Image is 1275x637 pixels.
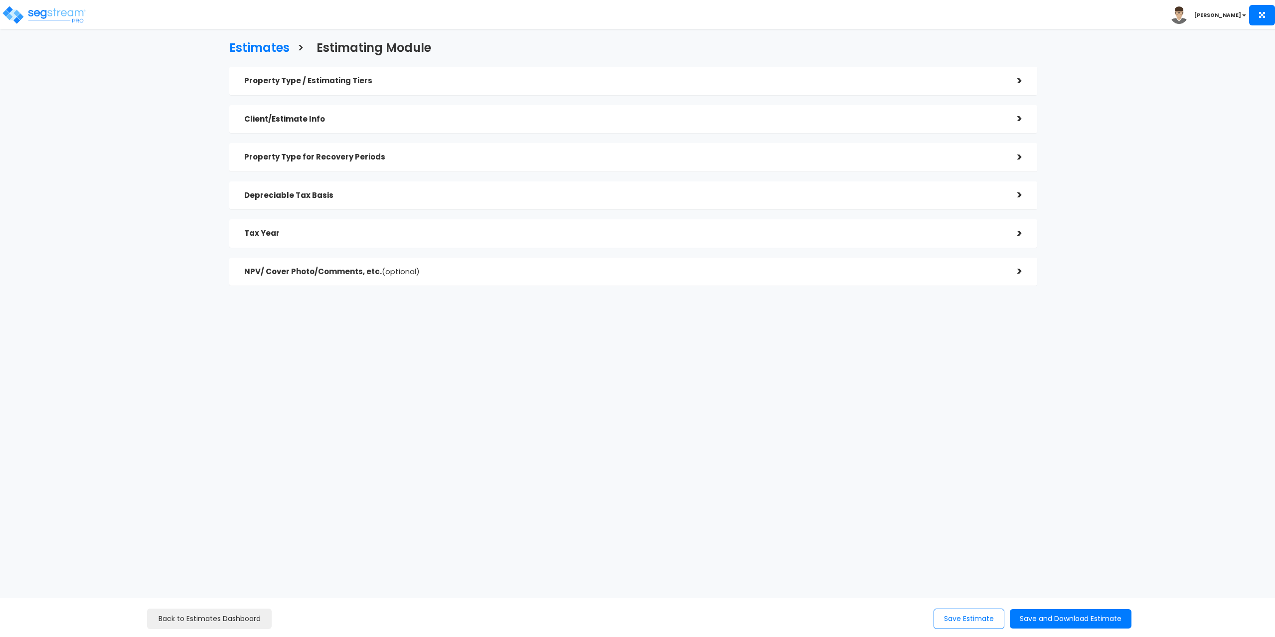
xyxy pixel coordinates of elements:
a: Back to Estimates Dashboard [147,609,272,629]
div: > [1002,73,1022,89]
div: > [1002,111,1022,127]
button: Save and Download Estimate [1010,609,1131,629]
h5: Tax Year [244,229,1003,238]
img: avatar.png [1170,6,1188,24]
b: [PERSON_NAME] [1194,11,1241,19]
h5: Property Type / Estimating Tiers [244,77,1003,85]
h3: > [297,41,304,57]
div: > [1002,264,1022,279]
img: logo_pro_r.png [1,5,86,25]
div: > [1002,187,1022,203]
h3: Estimating Module [317,41,431,57]
h5: NPV/ Cover Photo/Comments, etc. [244,268,1003,276]
h5: Client/Estimate Info [244,115,1003,124]
span: (optional) [382,266,420,277]
h3: Estimates [229,41,290,57]
a: Estimates [222,31,290,62]
div: > [1002,226,1022,241]
div: > [1002,150,1022,165]
h5: Property Type for Recovery Periods [244,153,1003,161]
button: Save Estimate [934,609,1004,629]
a: Estimating Module [309,31,431,62]
h5: Depreciable Tax Basis [244,191,1003,200]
